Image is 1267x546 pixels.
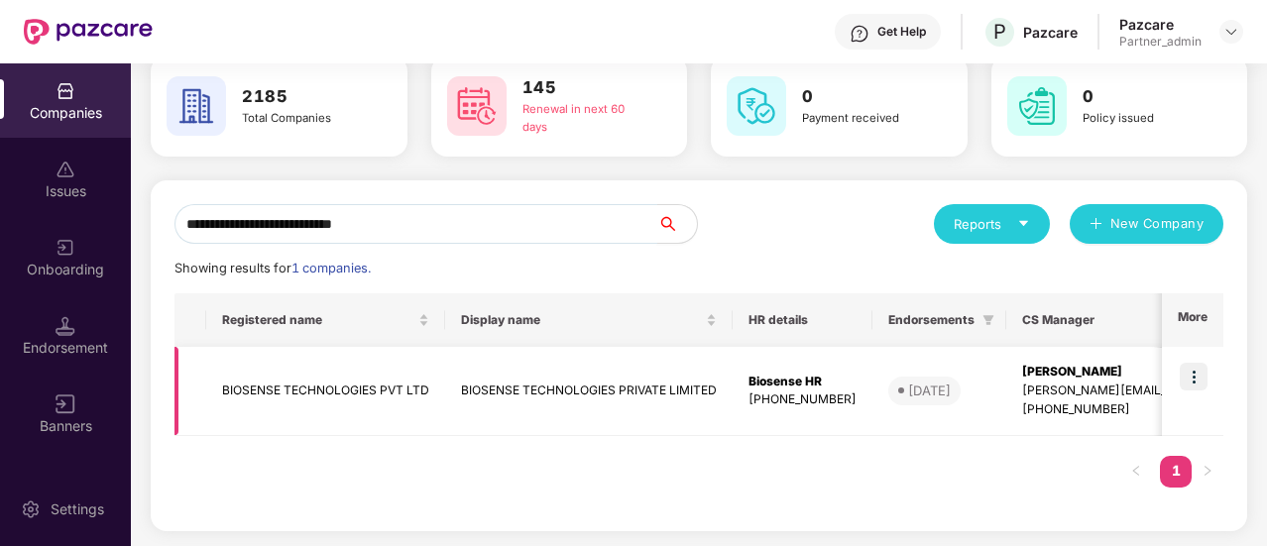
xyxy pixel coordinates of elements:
[461,312,702,328] span: Display name
[1017,217,1030,230] span: caret-down
[242,110,366,128] div: Total Companies
[1223,24,1239,40] img: svg+xml;base64,PHN2ZyBpZD0iRHJvcGRvd24tMzJ4MzIiIHhtbG5zPSJodHRwOi8vd3d3LnczLm9yZy8yMDAwL3N2ZyIgd2...
[206,293,445,347] th: Registered name
[1202,465,1213,477] span: right
[1007,76,1067,136] img: svg+xml;base64,PHN2ZyB4bWxucz0iaHR0cDovL3d3dy53My5vcmcvMjAwMC9zdmciIHdpZHRoPSI2MCIgaGVpZ2h0PSI2MC...
[56,316,75,336] img: svg+xml;base64,PHN2ZyB3aWR0aD0iMTQuNSIgaGVpZ2h0PSIxNC41IiB2aWV3Qm94PSIwIDAgMTYgMTYiIGZpbGw9Im5vbm...
[21,499,41,519] img: svg+xml;base64,PHN2ZyBpZD0iU2V0dGluZy0yMHgyMCIgeG1sbnM9Imh0dHA6Ly93d3cudzMub3JnLzIwMDAvc3ZnIiB3aW...
[749,373,857,391] div: Biosense HR
[1119,34,1202,50] div: Partner_admin
[733,293,872,347] th: HR details
[954,214,1030,234] div: Reports
[888,312,975,328] span: Endorsements
[447,76,507,136] img: svg+xml;base64,PHN2ZyB4bWxucz0iaHR0cDovL3d3dy53My5vcmcvMjAwMC9zdmciIHdpZHRoPSI2MCIgaGVpZ2h0PSI2MC...
[1160,456,1192,488] li: 1
[1130,465,1142,477] span: left
[56,160,75,179] img: svg+xml;base64,PHN2ZyBpZD0iSXNzdWVzX2Rpc2FibGVkIiB4bWxucz0iaHR0cDovL3d3dy53My5vcmcvMjAwMC9zdmciIH...
[45,499,110,519] div: Settings
[1162,293,1223,347] th: More
[1083,84,1207,110] h3: 0
[1180,363,1208,390] img: icon
[850,24,869,44] img: svg+xml;base64,PHN2ZyBpZD0iSGVscC0zMngzMiIgeG1sbnM9Imh0dHA6Ly93d3cudzMub3JnLzIwMDAvc3ZnIiB3aWR0aD...
[1070,204,1223,244] button: plusNew Company
[656,216,697,232] span: search
[908,381,951,400] div: [DATE]
[1120,456,1152,488] button: left
[445,293,733,347] th: Display name
[749,390,857,409] div: [PHONE_NUMBER]
[1110,214,1205,234] span: New Company
[982,314,994,326] span: filter
[1090,217,1102,233] span: plus
[291,261,371,275] span: 1 companies.
[1192,456,1223,488] li: Next Page
[242,84,366,110] h3: 2185
[56,238,75,258] img: svg+xml;base64,PHN2ZyB3aWR0aD0iMjAiIGhlaWdodD0iMjAiIHZpZXdCb3g9IjAgMCAyMCAyMCIgZmlsbD0ibm9uZSIgeG...
[56,81,75,101] img: svg+xml;base64,PHN2ZyBpZD0iQ29tcGFuaWVzIiB4bWxucz0iaHR0cDovL3d3dy53My5vcmcvMjAwMC9zdmciIHdpZHRoPS...
[522,75,646,101] h3: 145
[1083,110,1207,128] div: Policy issued
[1160,456,1192,486] a: 1
[1192,456,1223,488] button: right
[206,347,445,436] td: BIOSENSE TECHNOLOGIES PVT LTD
[993,20,1006,44] span: P
[802,84,926,110] h3: 0
[656,204,698,244] button: search
[1120,456,1152,488] li: Previous Page
[56,394,75,414] img: svg+xml;base64,PHN2ZyB3aWR0aD0iMTYiIGhlaWdodD0iMTYiIHZpZXdCb3g9IjAgMCAxNiAxNiIgZmlsbD0ibm9uZSIgeG...
[167,76,226,136] img: svg+xml;base64,PHN2ZyB4bWxucz0iaHR0cDovL3d3dy53My5vcmcvMjAwMC9zdmciIHdpZHRoPSI2MCIgaGVpZ2h0PSI2MC...
[727,76,786,136] img: svg+xml;base64,PHN2ZyB4bWxucz0iaHR0cDovL3d3dy53My5vcmcvMjAwMC9zdmciIHdpZHRoPSI2MCIgaGVpZ2h0PSI2MC...
[222,312,414,328] span: Registered name
[877,24,926,40] div: Get Help
[24,19,153,45] img: New Pazcare Logo
[979,308,998,332] span: filter
[1023,23,1078,42] div: Pazcare
[445,347,733,436] td: BIOSENSE TECHNOLOGIES PRIVATE LIMITED
[802,110,926,128] div: Payment received
[1119,15,1202,34] div: Pazcare
[174,261,371,275] span: Showing results for
[522,101,646,137] div: Renewal in next 60 days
